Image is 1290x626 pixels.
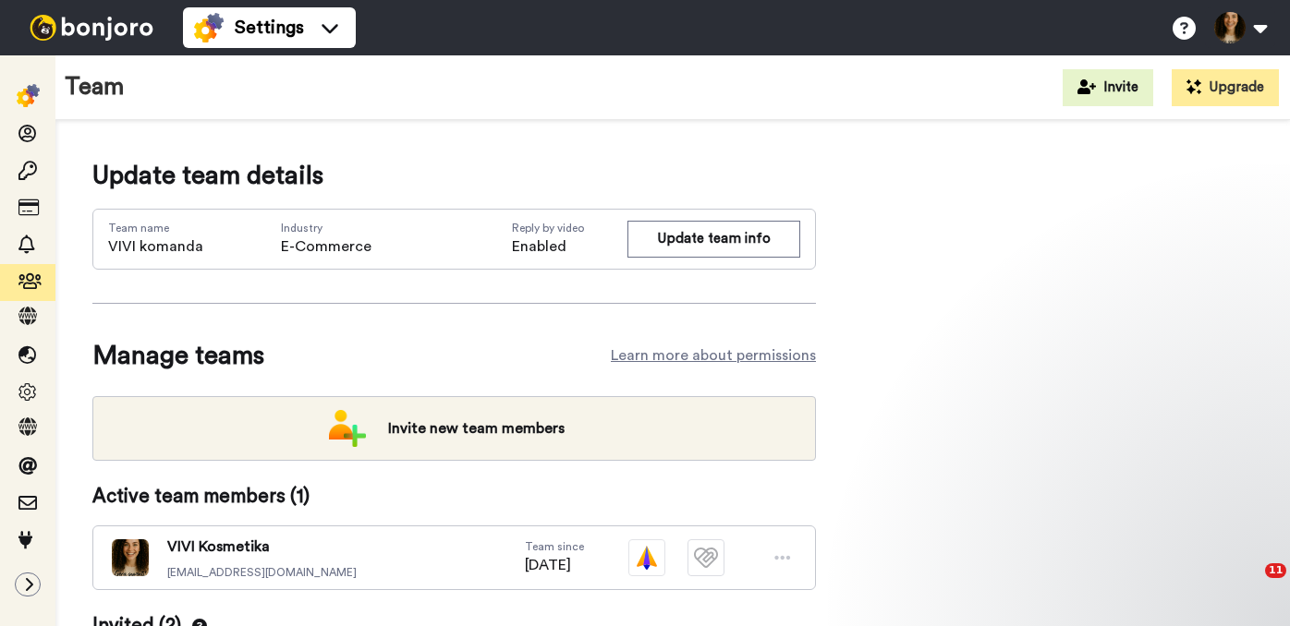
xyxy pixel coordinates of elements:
[525,539,584,554] span: Team since
[281,235,371,258] span: E-Commerce
[688,539,724,576] img: tm-plain.svg
[1172,69,1279,106] button: Upgrade
[1265,563,1286,578] span: 11
[281,221,371,235] span: Industry
[1227,563,1272,608] iframe: Intercom live chat
[627,221,800,257] button: Update team info
[108,221,203,235] span: Team name
[92,157,816,194] span: Update team details
[92,337,264,374] span: Manage teams
[1063,69,1153,106] button: Invite
[167,565,357,580] span: [EMAIL_ADDRESS][DOMAIN_NAME]
[108,235,203,258] span: VIVI komanda
[628,539,665,576] img: vm-color.svg
[92,483,310,511] span: Active team members ( 1 )
[22,15,161,41] img: bj-logo-header-white.svg
[167,536,357,558] span: VIVI Kosmetika
[373,410,579,447] span: Invite new team members
[525,554,584,576] span: [DATE]
[512,221,627,235] span: Reply by video
[611,344,816,367] a: Learn more about permissions
[512,235,627,258] span: Enabled
[65,74,125,101] h1: Team
[235,15,304,41] span: Settings
[17,84,40,107] img: settings-colored.svg
[112,539,149,576] img: 5f3f71f3-1951-44fd-bfe7-899c2b12bc95-1757674851.jpg
[329,410,366,447] img: add-team.png
[194,13,224,42] img: settings-colored.svg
